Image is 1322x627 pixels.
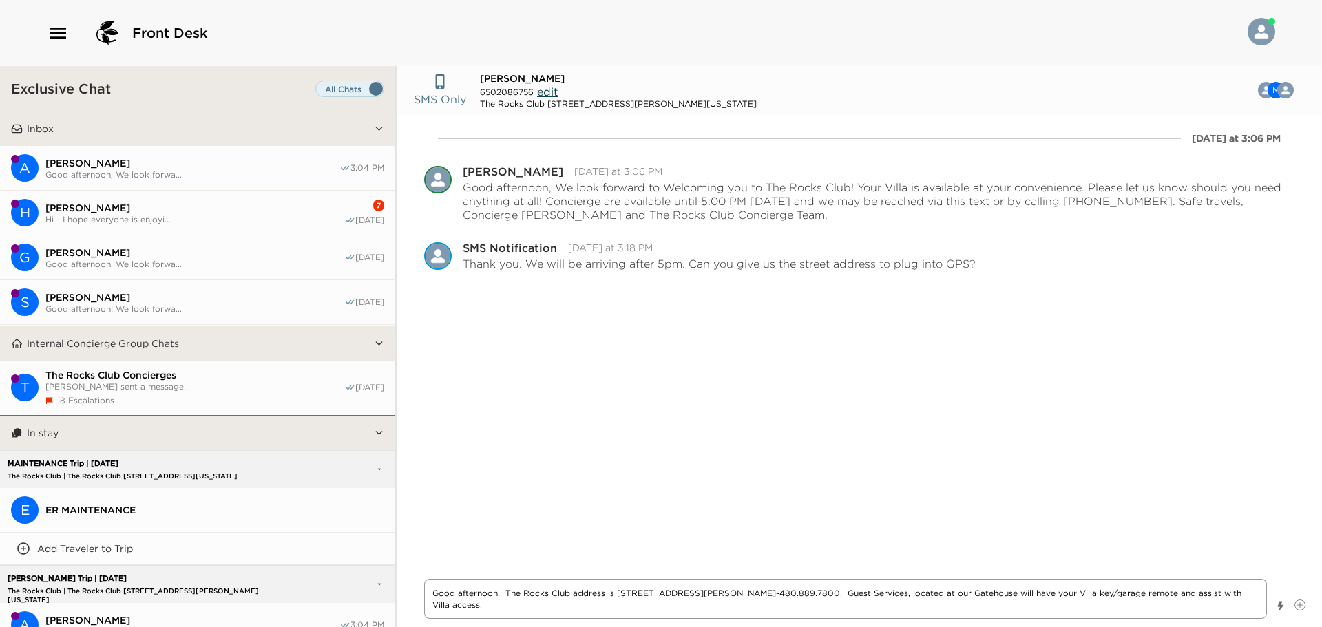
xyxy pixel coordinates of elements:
div: H [11,199,39,226]
span: [DATE] [355,297,384,308]
div: SMS Notification [424,242,452,270]
textarea: Write a message [424,579,1267,619]
div: 7 [373,200,384,211]
div: S [11,288,39,316]
span: Good afternoon! We look forwa... [45,304,344,314]
span: 18 Escalations [57,395,114,405]
div: [PERSON_NAME] [463,166,563,177]
span: [PERSON_NAME] [45,246,344,259]
span: [DATE] [355,382,384,393]
span: 6502086756 [480,87,534,97]
p: Thank you. We will be arriving after 5pm. Can you give us the street address to plug into GPS? [463,257,976,270]
div: A [11,154,39,182]
time: 2025-09-02T22:06:22.130Z [574,165,662,178]
span: [PERSON_NAME] [480,72,565,85]
button: Internal Concierge Group Chats [23,326,374,361]
div: Steve Blanco [11,288,39,316]
div: T [11,374,39,401]
time: 2025-09-02T22:18:54.792Z [568,242,653,254]
h3: Exclusive Chat [11,80,111,97]
p: Good afternoon, We look forward to Welcoming you to The Rocks Club! Your Villa is available at yo... [463,180,1294,222]
div: The Rocks Club [11,374,39,401]
button: Show templates [1276,594,1286,618]
p: In stay [27,427,59,439]
span: [PERSON_NAME] [45,202,344,214]
p: SMS Only [414,91,466,107]
button: Inbox [23,111,374,146]
span: edit [537,85,558,98]
p: MAINTENANCE Trip | [DATE] [4,459,302,468]
span: [PERSON_NAME] [45,291,344,304]
p: The Rocks Club | The Rocks Club [STREET_ADDRESS][US_STATE] [4,471,302,480]
div: Alwyn Luckey [11,154,39,182]
span: Good afternoon, We look forwa... [45,259,344,269]
p: [PERSON_NAME] Trip | [DATE] [4,574,302,583]
div: SMS Notification [463,242,557,253]
span: ER MAINTENANCE [45,504,384,516]
p: The Rocks Club | The Rocks Club [STREET_ADDRESS][PERSON_NAME][US_STATE] [4,586,302,595]
span: [DATE] [355,252,384,263]
button: In stay [23,416,374,450]
span: 3:04 PM [350,162,384,173]
span: Good afternoon, We look forwa... [45,169,339,180]
span: [PERSON_NAME] [45,614,339,626]
p: Internal Concierge Group Chats [27,337,179,350]
img: S [424,242,452,270]
p: Inbox [27,123,54,135]
span: [PERSON_NAME] [45,157,339,169]
span: The Rocks Club Concierges [45,369,344,381]
img: T [1277,82,1294,98]
div: Carol Porritt [424,166,452,193]
div: Greg Papay [11,244,39,271]
button: TMC [1240,76,1305,104]
label: Set all destinations [315,81,384,97]
span: [DATE] [355,215,384,226]
div: G [11,244,39,271]
p: Add Traveler to Trip [37,542,133,555]
span: [PERSON_NAME] sent a message... [45,381,344,392]
div: ER MAINTENANCE [11,496,39,524]
div: E [11,496,39,524]
span: Hi - I hope everyone is enjoyi... [45,214,344,224]
div: Hannah Holloway [11,199,39,226]
img: logo [91,17,124,50]
img: User [1248,18,1275,45]
div: The Rocks Club Concierge Team [1277,82,1294,98]
span: Front Desk [132,23,208,43]
div: The Rocks Club [STREET_ADDRESS][PERSON_NAME][US_STATE] [480,98,757,109]
div: [DATE] at 3:06 PM [1192,131,1281,145]
img: C [424,166,452,193]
